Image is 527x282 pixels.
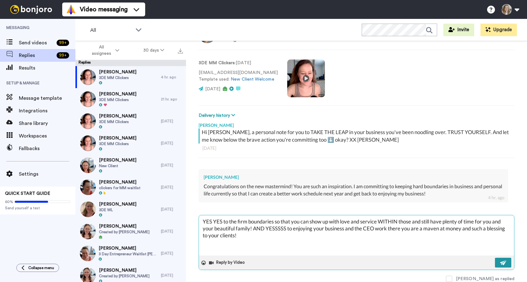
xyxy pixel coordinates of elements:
span: [PERSON_NAME] [99,69,136,75]
span: [DATE] [205,87,220,91]
div: [DATE] [161,163,183,168]
img: 19cba143-06cd-4a71-934d-8afd84aabd76-thumb.jpg [80,245,96,261]
span: [PERSON_NAME] [99,179,140,185]
span: [PERSON_NAME] [99,245,158,251]
div: 99 + [57,40,69,46]
span: Collapse menu [28,265,54,270]
span: QUICK START GUIDE [5,191,50,196]
img: 0a159f87-2de3-45b5-bb91-0abb64c7b8c6-thumb.jpg [80,69,96,85]
img: vm-color.svg [66,4,76,14]
a: [PERSON_NAME]clickers for MM waitlist[DATE] [75,176,186,198]
div: [DATE] [161,185,183,190]
a: New Client Welcome [231,77,274,82]
div: [DATE] [161,207,183,212]
button: Invite [443,24,474,36]
a: [PERSON_NAME]3 Day Entrepreneur Waitlist [PERSON_NAME][DATE] [75,242,186,264]
img: a42b4277-7497-4fa1-b8bb-f1c4eeecf023-thumb.jpg [80,223,96,239]
img: 0a159f87-2de3-45b5-bb91-0abb64c7b8c6-thumb.jpg [80,113,96,129]
div: [DATE] [161,141,183,146]
span: [PERSON_NAME] [99,135,136,141]
a: [PERSON_NAME]New Client[DATE] [75,154,186,176]
div: [PERSON_NAME] [199,119,514,128]
span: [PERSON_NAME] [99,267,150,274]
span: 3DE MM Clickers [99,119,136,124]
a: [PERSON_NAME]3DE WL[DATE] [75,198,186,220]
span: [PERSON_NAME] [99,157,136,163]
strong: 3DE MM Clickers [199,61,235,65]
img: ab222c7f-f4b5-4efa-962d-6b1adaa0ce53-thumb.jpg [80,201,96,217]
span: Message template [19,94,75,102]
p: [EMAIL_ADDRESS][DOMAIN_NAME] Template used: [199,70,278,83]
span: 3DE MM Clickers [99,141,136,146]
textarea: YES YES to the firm boundaries so that you can show up with love and service WITHIN those and sti... [199,215,514,256]
span: New Client [99,163,136,168]
span: All [90,26,132,34]
div: [PERSON_NAME] [204,174,503,180]
a: [PERSON_NAME]3DE MM Clickers[DATE] [75,110,186,132]
span: [PERSON_NAME] [99,223,150,229]
button: Delivery history [199,112,237,119]
div: [DATE] [161,273,183,278]
span: 3DE MM Clickers [99,75,136,80]
div: Replies [75,60,186,66]
span: All assignees [89,44,114,57]
div: 4 hr. ago [488,195,504,201]
span: Integrations [19,107,75,115]
div: Congratulations on the new mastermind! You are such an inspiration. I am committing to keeping ha... [204,183,503,197]
button: Collapse menu [16,264,59,272]
span: 3DE MM Clickers [99,97,136,102]
div: [DATE] [161,251,183,256]
span: Workspaces [19,132,75,140]
span: Results [19,64,75,72]
div: [DATE] [161,119,183,124]
span: Video messaging [80,5,128,14]
button: Export all results that match these filters now. [176,46,185,55]
a: [PERSON_NAME]3DE MM Clickers21 hr. ago [75,88,186,110]
button: Upgrade [480,24,517,36]
div: Hi [PERSON_NAME], a personal note for you to TAKE THE LEAP in your business you've been noodling ... [202,128,513,144]
div: [DATE] [202,145,511,151]
a: [PERSON_NAME]3DE MM Clickers[DATE] [75,132,186,154]
div: 99 + [57,52,69,59]
span: Send yourself a test [5,206,70,211]
img: 0642b901-7711-4b57-b59b-0dbd8547cd76-thumb.jpg [80,179,96,195]
img: 0a159f87-2de3-45b5-bb91-0abb64c7b8c6-thumb.jpg [80,91,96,107]
div: 4 hr. ago [161,75,183,80]
button: All assignees [77,42,131,59]
span: Settings [19,170,75,178]
span: Created by [PERSON_NAME] [99,274,150,279]
span: 3DE WL [99,207,136,212]
img: send-white.svg [500,260,507,265]
a: [PERSON_NAME]Created by [PERSON_NAME][DATE] [75,220,186,242]
button: Reply by Video [208,258,247,268]
span: [PERSON_NAME] [99,91,136,97]
span: [PERSON_NAME] [99,113,136,119]
span: Replies [19,52,54,59]
span: [PERSON_NAME] [99,201,136,207]
span: Created by [PERSON_NAME] [99,229,150,234]
div: 21 hr. ago [161,97,183,102]
a: [PERSON_NAME]3DE MM Clickers4 hr. ago [75,66,186,88]
p: : [DATE] [199,60,278,66]
span: Share library [19,120,75,127]
span: clickers for MM waitlist [99,185,140,190]
img: export.svg [178,48,183,54]
span: Fallbacks [19,145,75,152]
button: 30 days [131,45,176,56]
span: 3 Day Entrepreneur Waitlist [PERSON_NAME] [99,251,158,257]
div: [DATE] [161,229,183,234]
span: Send videos [19,39,54,47]
img: 0a159f87-2de3-45b5-bb91-0abb64c7b8c6-thumb.jpg [80,135,96,151]
img: bj-logo-header-white.svg [8,5,55,14]
img: db55dfc8-bad0-459c-9d55-394f0d27ec5a-thumb.jpg [80,157,96,173]
div: [PERSON_NAME] as replied [456,276,514,282]
span: 60% [5,199,13,204]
